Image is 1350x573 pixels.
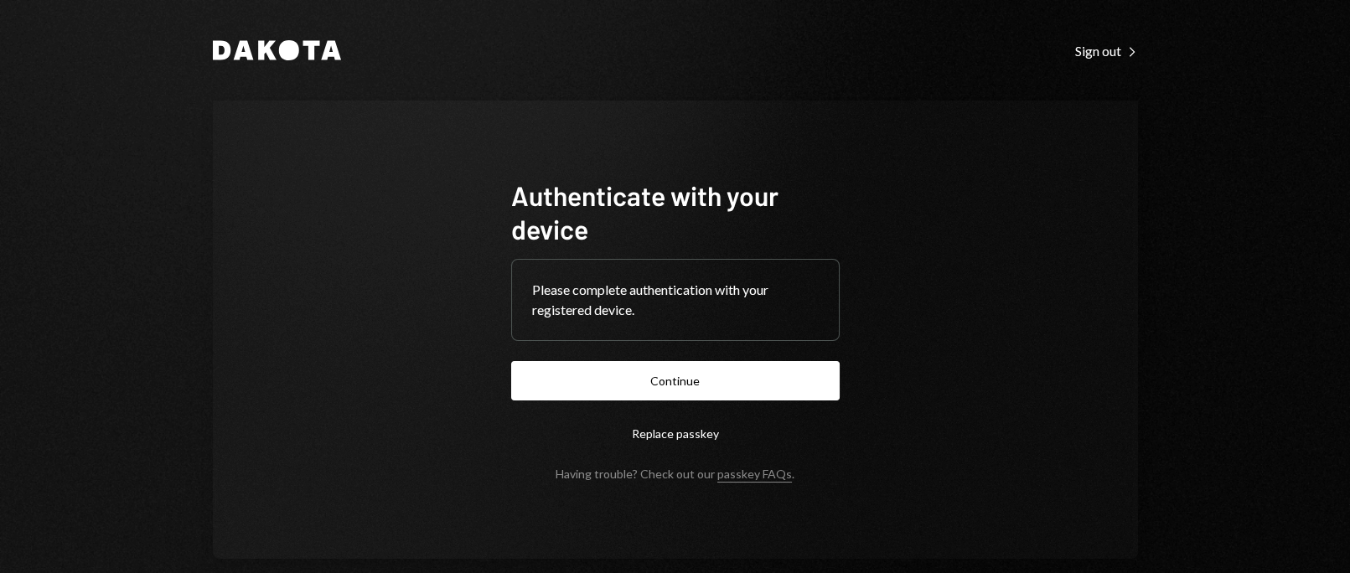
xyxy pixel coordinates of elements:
a: passkey FAQs [717,467,792,483]
div: Sign out [1075,43,1138,59]
h1: Authenticate with your device [511,178,840,245]
a: Sign out [1075,41,1138,59]
div: Having trouble? Check out our . [556,467,794,481]
button: Replace passkey [511,414,840,453]
div: Please complete authentication with your registered device. [532,280,819,320]
button: Continue [511,361,840,400]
